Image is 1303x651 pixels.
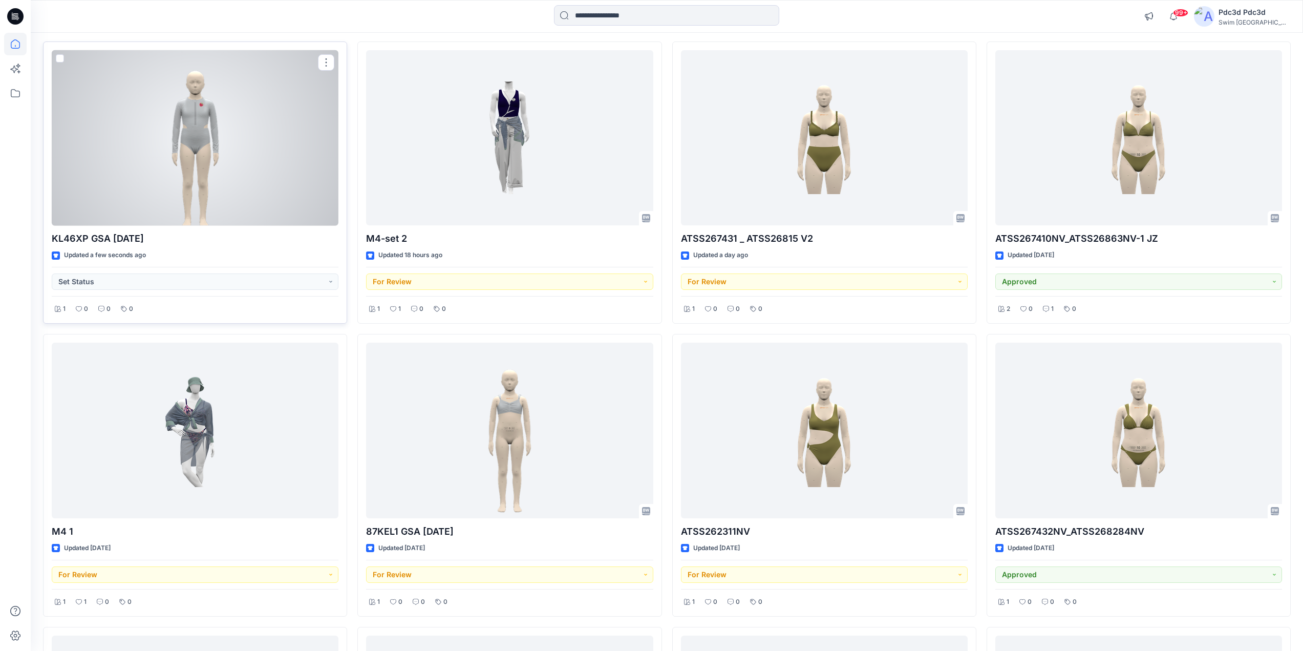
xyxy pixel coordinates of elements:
[129,304,133,314] p: 0
[64,543,111,554] p: Updated [DATE]
[1219,6,1290,18] div: Pdc3d Pdc3d
[681,232,968,246] p: ATSS267431 _ ATSS26815 V2
[1008,250,1054,261] p: Updated [DATE]
[1194,6,1214,27] img: avatar
[84,597,87,607] p: 1
[995,232,1282,246] p: ATSS267410NV_ATSS26863NV-1 JZ
[366,524,653,539] p: 87KEL1 GSA [DATE]
[736,597,740,607] p: 0
[1029,304,1033,314] p: 0
[1007,304,1010,314] p: 2
[127,597,132,607] p: 0
[378,250,442,261] p: Updated 18 hours ago
[1007,597,1009,607] p: 1
[398,304,401,314] p: 1
[421,597,425,607] p: 0
[1050,597,1054,607] p: 0
[442,304,446,314] p: 0
[366,343,653,518] a: 87KEL1 GSA 2025.8.7
[758,597,762,607] p: 0
[681,50,968,226] a: ATSS267431 _ ATSS26815 V2
[995,50,1282,226] a: ATSS267410NV_ATSS26863NV-1 JZ
[366,50,653,226] a: M4-set 2
[1008,543,1054,554] p: Updated [DATE]
[1051,304,1054,314] p: 1
[377,304,380,314] p: 1
[713,304,717,314] p: 0
[84,304,88,314] p: 0
[1173,9,1188,17] span: 99+
[52,524,338,539] p: M4 1
[1072,304,1076,314] p: 0
[758,304,762,314] p: 0
[692,304,695,314] p: 1
[63,597,66,607] p: 1
[52,343,338,518] a: M4 1
[443,597,447,607] p: 0
[995,524,1282,539] p: ATSS267432NV_ATSS268284NV
[1073,597,1077,607] p: 0
[52,232,338,246] p: KL46XP GSA [DATE]
[693,250,748,261] p: Updated a day ago
[63,304,66,314] p: 1
[106,304,111,314] p: 0
[995,343,1282,518] a: ATSS267432NV_ATSS268284NV
[692,597,695,607] p: 1
[713,597,717,607] p: 0
[377,597,380,607] p: 1
[366,232,653,246] p: M4-set 2
[64,250,146,261] p: Updated a few seconds ago
[105,597,109,607] p: 0
[419,304,423,314] p: 0
[736,304,740,314] p: 0
[398,597,402,607] p: 0
[1219,18,1290,26] div: Swim [GEOGRAPHIC_DATA]
[1028,597,1032,607] p: 0
[693,543,740,554] p: Updated [DATE]
[681,343,968,518] a: ATSS262311NV
[52,50,338,226] a: KL46XP GSA 2025.8.12
[681,524,968,539] p: ATSS262311NV
[378,543,425,554] p: Updated [DATE]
